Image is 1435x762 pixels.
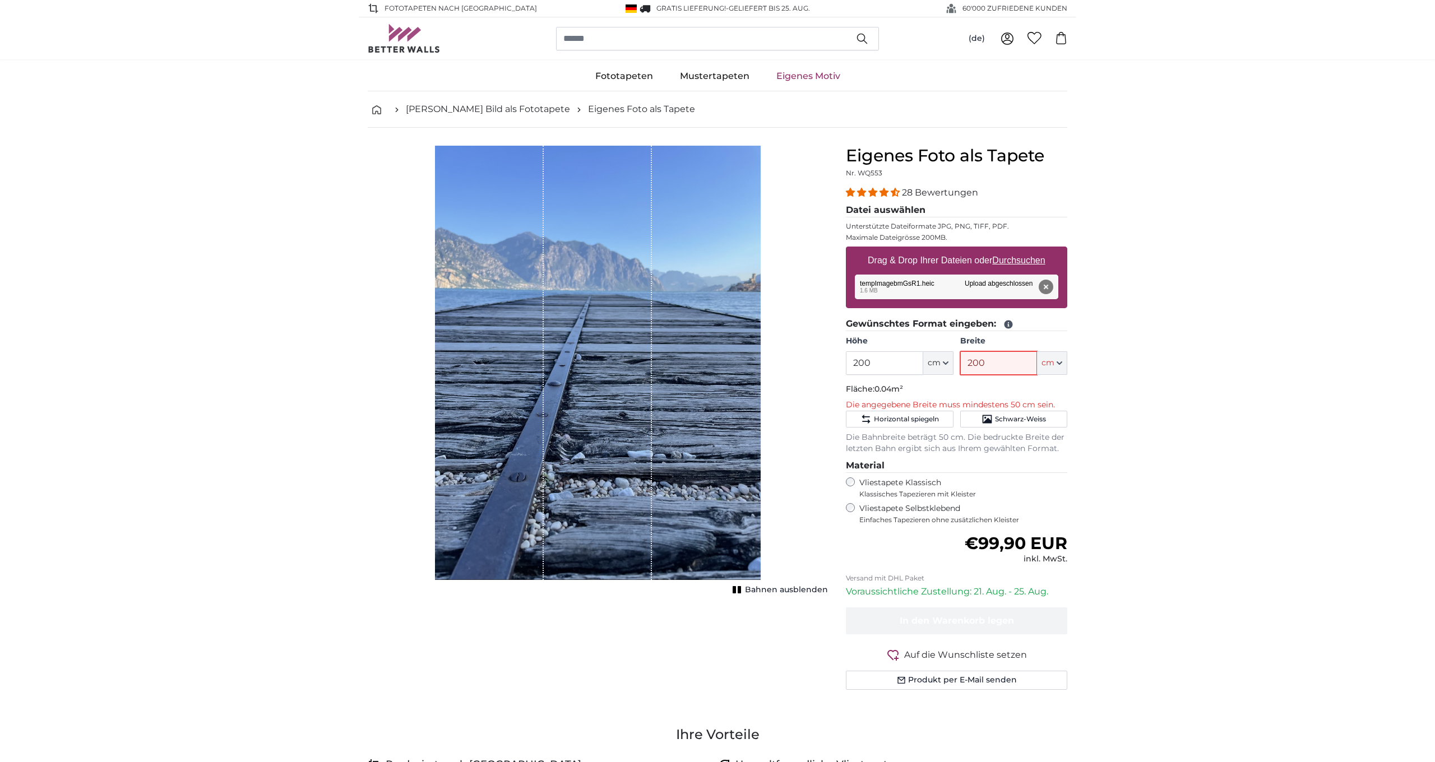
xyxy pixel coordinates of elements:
[859,515,1067,524] span: Einfaches Tapezieren ohne zusätzlichen Kleister
[846,146,1067,166] h1: Eigenes Foto als Tapete
[656,4,726,12] span: GRATIS Lieferung!
[626,4,637,13] img: Deutschland
[846,607,1067,634] button: In den Warenkorb legen
[960,336,1067,347] label: Breite
[923,351,953,375] button: cm
[904,648,1027,662] span: Auf die Wunschliste setzen
[729,4,810,12] span: Geliefert bis 25. Aug.
[960,29,994,49] button: (de)
[859,477,1058,499] label: Vliestapete Klassisch
[846,187,902,198] span: 4.32 stars
[995,415,1046,424] span: Schwarz-Weiss
[846,432,1067,454] p: Die Bahnbreite beträgt 50 cm. Die bedruckte Breite der letzten Bahn ergibt sich aus Ihrem gewählt...
[846,336,953,347] label: Höhe
[406,103,570,116] a: [PERSON_NAME] Bild als Fototapete
[846,459,1067,473] legend: Material
[846,233,1067,242] p: Maximale Dateigrösse 200MB.
[846,648,1067,662] button: Auf die Wunschliste setzen
[368,146,828,594] div: 1 of 1
[859,490,1058,499] span: Klassisches Tapezieren mit Kleister
[965,554,1067,565] div: inkl. MwSt.
[960,411,1067,428] button: Schwarz-Weiss
[368,726,1067,744] h3: Ihre Vorteile
[745,584,828,596] span: Bahnen ausblenden
[846,384,1067,395] p: Fläche:
[1037,351,1067,375] button: cm
[368,24,441,53] img: Betterwalls
[582,62,666,91] a: Fototapeten
[846,317,1067,331] legend: Gewünschtes Format eingeben:
[588,103,695,116] a: Eigenes Foto als Tapete
[846,411,953,428] button: Horizontal spiegeln
[902,187,978,198] span: 28 Bewertungen
[1041,357,1054,369] span: cm
[726,4,810,12] span: -
[874,384,903,394] span: 0.04m²
[846,574,1067,583] p: Versand mit DHL Paket
[846,203,1067,217] legend: Datei auswählen
[863,249,1050,272] label: Drag & Drop Ihrer Dateien oder
[846,671,1067,690] button: Produkt per E-Mail senden
[666,62,763,91] a: Mustertapeten
[874,415,939,424] span: Horizontal spiegeln
[368,91,1067,128] nav: breadcrumbs
[763,62,854,91] a: Eigenes Motiv
[965,533,1067,554] span: €99,90 EUR
[846,399,1067,411] p: Die angegebene Breite muss mindestens 50 cm sein.
[900,615,1014,626] span: In den Warenkorb legen
[859,503,1067,524] label: Vliestapete Selbstklebend
[962,3,1067,13] span: 60'000 ZUFRIEDENE KUNDEN
[928,357,941,369] span: cm
[385,3,537,13] span: Fototapeten nach [GEOGRAPHIC_DATA]
[846,585,1067,598] p: Voraussichtliche Zustellung: 21. Aug. - 25. Aug.
[846,222,1067,231] p: Unterstützte Dateiformate JPG, PNG, TIFF, PDF.
[729,582,828,598] button: Bahnen ausblenden
[846,169,882,177] span: Nr. WQ553
[993,255,1045,265] u: Durchsuchen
